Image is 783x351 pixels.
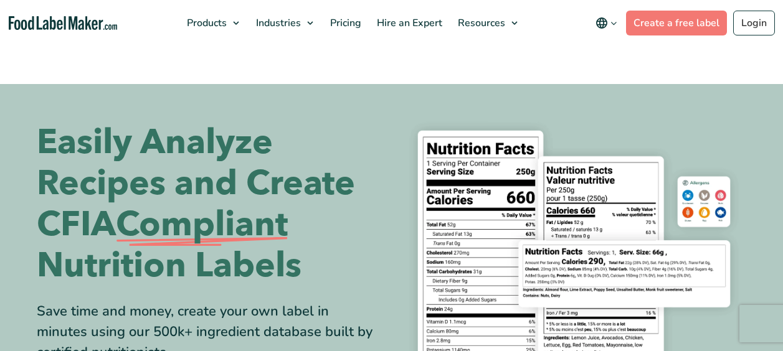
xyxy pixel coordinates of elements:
[326,16,363,30] span: Pricing
[733,11,775,35] a: Login
[37,122,382,286] h1: Easily Analyze Recipes and Create CFIA Nutrition Labels
[373,16,444,30] span: Hire an Expert
[116,204,288,245] span: Compliant
[626,11,727,35] a: Create a free label
[454,16,506,30] span: Resources
[252,16,302,30] span: Industries
[183,16,228,30] span: Products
